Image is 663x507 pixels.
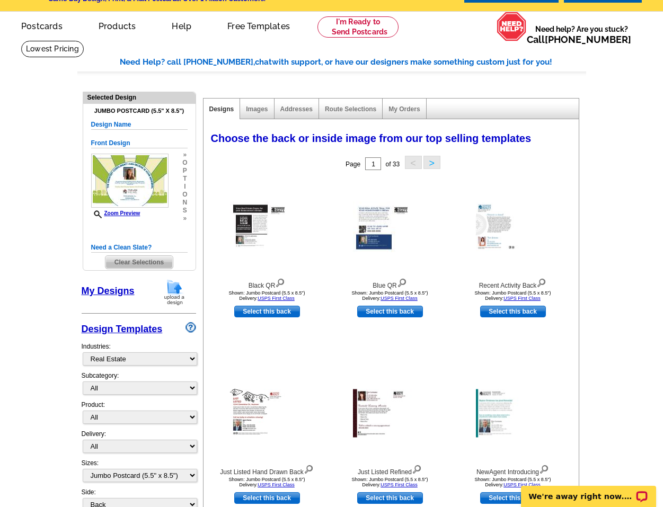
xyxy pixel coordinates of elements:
iframe: LiveChat chat widget [514,474,663,507]
a: USPS First Class [258,296,295,301]
div: Blue QR [332,276,448,290]
a: My Orders [388,105,420,113]
span: » [182,215,187,223]
a: use this design [480,492,546,504]
a: USPS First Class [381,296,418,301]
img: Just Listed Hand Drawn Back [230,389,304,438]
img: Recent Activity Back [476,203,550,251]
div: Just Listed Refined [332,462,448,477]
div: NewAgent Introducing [455,462,571,477]
div: Product: [82,400,196,429]
span: t [182,175,187,183]
img: view design details [539,462,549,474]
a: USPS First Class [503,296,541,301]
div: Shown: Jumbo Postcard (5.5 x 8.5") Delivery: [332,477,448,487]
h5: Front Design [91,138,188,148]
h5: Design Name [91,120,188,130]
a: use this design [234,306,300,317]
div: Just Listed Hand Drawn Back [209,462,325,477]
img: Black QR [230,202,304,252]
a: Products [82,13,153,38]
h5: Need a Clean Slate? [91,243,188,253]
div: Recent Activity Back [455,276,571,290]
a: use this design [234,492,300,504]
span: Page [346,161,360,168]
a: Free Templates [210,13,307,38]
div: Shown: Jumbo Postcard (5.5 x 8.5") Delivery: [209,477,325,487]
span: Choose the back or inside image from our top selling templates [211,132,532,144]
img: help [497,12,527,41]
div: Shown: Jumbo Postcard (5.5 x 8.5") Delivery: [209,290,325,301]
div: Need Help? call [PHONE_NUMBER], with support, or have our designers make something custom just fo... [120,56,586,68]
span: chat [255,57,272,67]
span: n [182,199,187,207]
img: NewAgent Introducing [476,389,550,438]
div: Shown: Jumbo Postcard (5.5 x 8.5") Delivery: [332,290,448,301]
a: use this design [357,492,423,504]
a: USPS First Class [503,482,541,487]
img: design-wizard-help-icon.png [185,322,196,333]
a: USPS First Class [381,482,418,487]
button: < [405,156,422,169]
div: Sizes: [82,458,196,487]
a: Zoom Preview [91,210,140,216]
span: Call [527,34,631,45]
span: s [182,207,187,215]
a: Designs [209,105,234,113]
img: GENREPJ_GreatestCompliment_ALL.jpg [91,154,169,208]
span: p [182,167,187,175]
div: Black QR [209,276,325,290]
span: Clear Selections [105,256,173,269]
a: Route Selections [325,105,376,113]
div: Subcategory: [82,371,196,400]
div: Selected Design [83,92,196,102]
a: use this design [357,306,423,317]
div: Shown: Jumbo Postcard (5.5 x 8.5") Delivery: [455,477,571,487]
button: > [423,156,440,169]
a: Images [246,105,268,113]
a: [PHONE_NUMBER] [545,34,631,45]
div: Shown: Jumbo Postcard (5.5 x 8.5") Delivery: [455,290,571,301]
a: Addresses [280,105,313,113]
span: Need help? Are you stuck? [527,24,637,45]
a: My Designs [82,286,135,296]
img: upload-design [161,279,188,306]
a: use this design [480,306,546,317]
span: i [182,183,187,191]
span: o [182,191,187,199]
span: o [182,159,187,167]
span: » [182,151,187,159]
h4: Jumbo Postcard (5.5" x 8.5") [91,108,188,114]
img: Blue QR [353,202,427,252]
div: Delivery: [82,429,196,458]
img: Just Listed Refined [353,389,427,438]
img: view design details [536,276,546,288]
img: view design details [412,462,422,474]
a: Help [155,13,208,38]
a: Design Templates [82,324,163,334]
img: view design details [304,462,314,474]
a: Postcards [4,13,79,38]
div: Industries: [82,336,196,371]
img: view design details [397,276,407,288]
img: view design details [275,276,285,288]
span: of 33 [385,161,400,168]
a: USPS First Class [258,482,295,487]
